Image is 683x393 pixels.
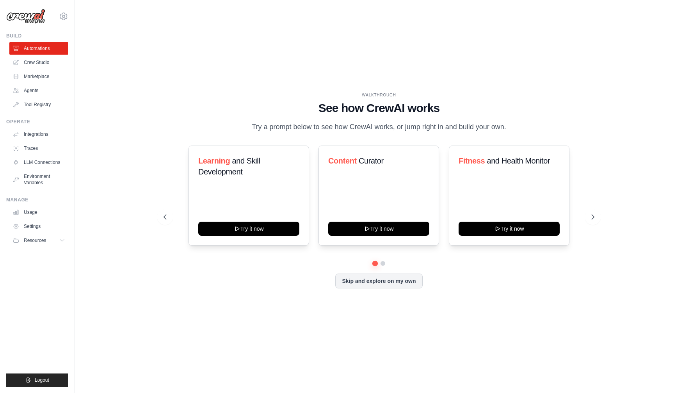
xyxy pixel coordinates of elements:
button: Try it now [328,222,429,236]
a: Marketplace [9,70,68,83]
div: Manage [6,197,68,203]
p: Try a prompt below to see how CrewAI works, or jump right in and build your own. [248,121,510,133]
a: Integrations [9,128,68,140]
a: Tool Registry [9,98,68,111]
a: Crew Studio [9,56,68,69]
span: Learning [198,156,230,165]
div: Operate [6,119,68,125]
span: and Health Monitor [487,156,550,165]
button: Try it now [459,222,560,236]
button: Skip and explore on my own [335,274,422,288]
button: Try it now [198,222,299,236]
span: Curator [359,156,384,165]
a: Agents [9,84,68,97]
a: Traces [9,142,68,155]
button: Logout [6,373,68,387]
span: and Skill Development [198,156,260,176]
span: Content [328,156,357,165]
span: Logout [35,377,49,383]
div: Build [6,33,68,39]
span: Resources [24,237,46,244]
a: Environment Variables [9,170,68,189]
a: Automations [9,42,68,55]
h1: See how CrewAI works [164,101,594,115]
img: Logo [6,9,45,24]
a: LLM Connections [9,156,68,169]
div: WALKTHROUGH [164,92,594,98]
a: Settings [9,220,68,233]
span: Fitness [459,156,485,165]
button: Resources [9,234,68,247]
a: Usage [9,206,68,219]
